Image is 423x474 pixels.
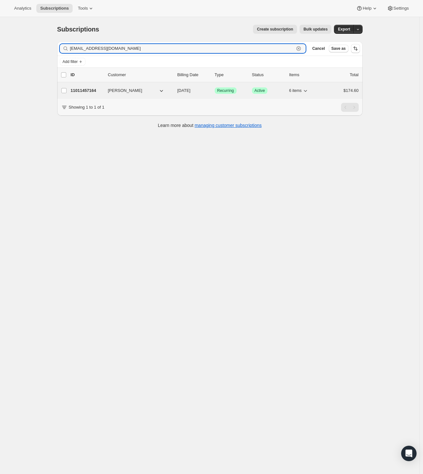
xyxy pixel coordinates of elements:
[344,88,359,93] span: $174.60
[289,86,309,95] button: 6 items
[217,88,234,93] span: Recurring
[63,59,78,64] span: Add filter
[255,88,265,93] span: Active
[312,46,325,51] span: Cancel
[78,6,88,11] span: Tools
[71,72,359,78] div: IDCustomerBilling DateTypeStatusItemsTotal
[338,27,350,32] span: Export
[57,26,99,33] span: Subscriptions
[104,85,168,96] button: [PERSON_NAME]
[295,45,302,52] button: Clear
[177,88,191,93] span: [DATE]
[329,45,348,52] button: Save as
[70,44,294,53] input: Filter subscribers
[334,25,354,34] button: Export
[350,72,358,78] p: Total
[252,72,284,78] p: Status
[74,4,98,13] button: Tools
[331,46,346,51] span: Save as
[310,45,327,52] button: Cancel
[108,87,142,94] span: [PERSON_NAME]
[303,27,328,32] span: Bulk updates
[289,72,321,78] div: Items
[341,103,359,112] nav: Pagination
[71,86,359,95] div: 11011457164[PERSON_NAME][DATE]SuccessRecurringSuccessActive6 items$174.60
[253,25,297,34] button: Create subscription
[71,87,103,94] p: 11011457164
[40,6,69,11] span: Subscriptions
[352,4,382,13] button: Help
[108,72,172,78] p: Customer
[351,44,360,53] button: Sort the results
[383,4,413,13] button: Settings
[177,72,210,78] p: Billing Date
[363,6,371,11] span: Help
[14,6,31,11] span: Analytics
[215,72,247,78] div: Type
[36,4,73,13] button: Subscriptions
[158,122,262,129] p: Learn more about
[289,88,302,93] span: 6 items
[257,27,293,32] span: Create subscription
[194,123,262,128] a: managing customer subscriptions
[10,4,35,13] button: Analytics
[393,6,409,11] span: Settings
[401,446,417,461] div: Open Intercom Messenger
[300,25,331,34] button: Bulk updates
[71,72,103,78] p: ID
[60,58,85,66] button: Add filter
[69,104,104,111] p: Showing 1 to 1 of 1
